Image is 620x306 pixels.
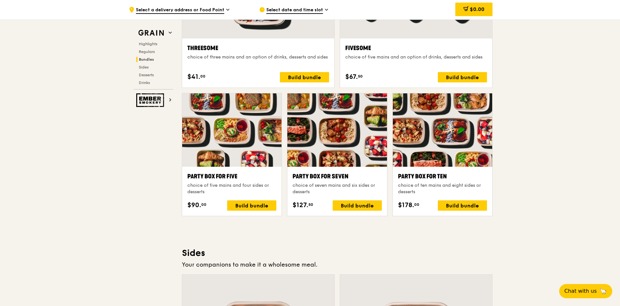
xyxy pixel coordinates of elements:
[308,202,313,207] span: 50
[333,200,382,211] div: Build bundle
[345,72,358,82] span: $67.
[139,57,154,62] span: Bundles
[266,7,323,14] span: Select date and time slot
[438,72,487,82] div: Build bundle
[345,54,487,60] div: choice of five mains and an option of drinks, desserts and sides
[358,74,363,79] span: 50
[136,7,224,14] span: Select a delivery address or Food Point
[139,80,150,85] span: Drinks
[345,44,487,53] div: Fivesome
[187,200,201,210] span: $90.
[187,182,276,195] div: choice of five mains and four sides or desserts
[599,287,607,295] span: 🦙
[187,172,276,181] div: Party Box for Five
[182,260,493,269] div: Your companions to make it a wholesome meal.
[182,247,493,259] h3: Sides
[398,200,414,210] span: $178.
[280,72,329,82] div: Build bundle
[438,200,487,211] div: Build bundle
[139,73,154,77] span: Desserts
[139,65,149,69] span: Sides
[398,182,487,195] div: choice of ten mains and eight sides or desserts
[293,182,382,195] div: choice of seven mains and six sides or desserts
[227,200,276,211] div: Build bundle
[187,54,329,60] div: choice of three mains and an option of drinks, desserts and sides
[187,44,329,53] div: Threesome
[564,287,597,295] span: Chat with us
[139,42,157,46] span: Highlights
[136,93,166,107] img: Ember Smokery web logo
[293,200,308,210] span: $127.
[136,27,166,39] img: Grain web logo
[293,172,382,181] div: Party Box for Seven
[201,202,206,207] span: 00
[187,72,200,82] span: $41.
[414,202,419,207] span: 00
[470,6,484,12] span: $0.00
[559,284,612,298] button: Chat with us🦙
[398,172,487,181] div: Party Box for Ten
[139,49,155,54] span: Regulars
[200,74,205,79] span: 00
